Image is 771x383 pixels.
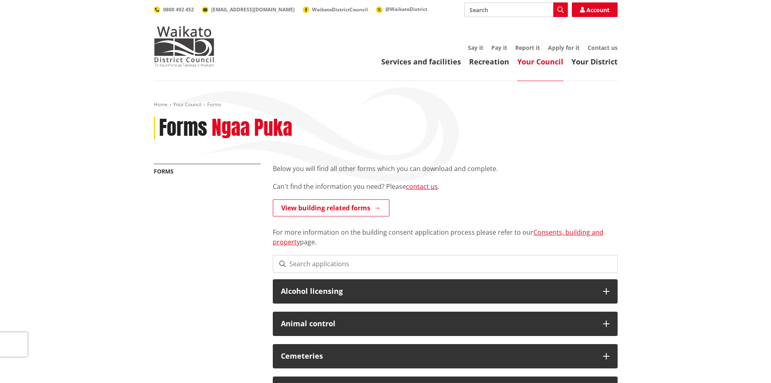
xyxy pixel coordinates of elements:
[159,116,207,140] h1: Forms
[571,57,618,66] a: Your District
[385,6,427,13] span: @WaikatoDistrict
[281,287,595,295] h3: Alcohol licensing
[273,255,618,273] input: Search applications
[381,57,461,66] a: Services and facilities
[154,6,194,13] a: 0800 492 452
[312,6,368,13] span: WaikatoDistrictCouncil
[154,167,174,175] a: Forms
[211,6,295,13] span: [EMAIL_ADDRESS][DOMAIN_NAME]
[464,2,568,17] input: Search input
[281,352,595,360] h3: Cemeteries
[273,164,618,173] p: Below you will find all other forms which you can download and complete.
[154,26,215,66] img: Waikato District Council - Te Kaunihera aa Takiwaa o Waikato
[548,44,580,51] a: Apply for it
[273,199,389,216] a: View building related forms
[588,44,618,51] a: Contact us
[212,116,292,140] h2: Ngaa Puka
[154,101,618,108] nav: breadcrumb
[406,182,438,191] a: contact us
[273,228,603,246] a: Consents, building and property
[517,57,563,66] a: Your Council
[202,6,295,13] a: [EMAIL_ADDRESS][DOMAIN_NAME]
[281,320,595,328] h3: Animal control
[515,44,540,51] a: Report it
[273,182,618,191] p: Can't find the information you need? Please .
[469,57,509,66] a: Recreation
[468,44,483,51] a: Say it
[572,2,618,17] a: Account
[303,6,368,13] a: WaikatoDistrictCouncil
[273,218,618,247] p: For more information on the building consent application process please refer to our page.
[173,101,202,108] a: Your Council
[163,6,194,13] span: 0800 492 452
[207,101,221,108] span: Forms
[154,101,168,108] a: Home
[376,6,427,13] a: @WaikatoDistrict
[491,44,507,51] a: Pay it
